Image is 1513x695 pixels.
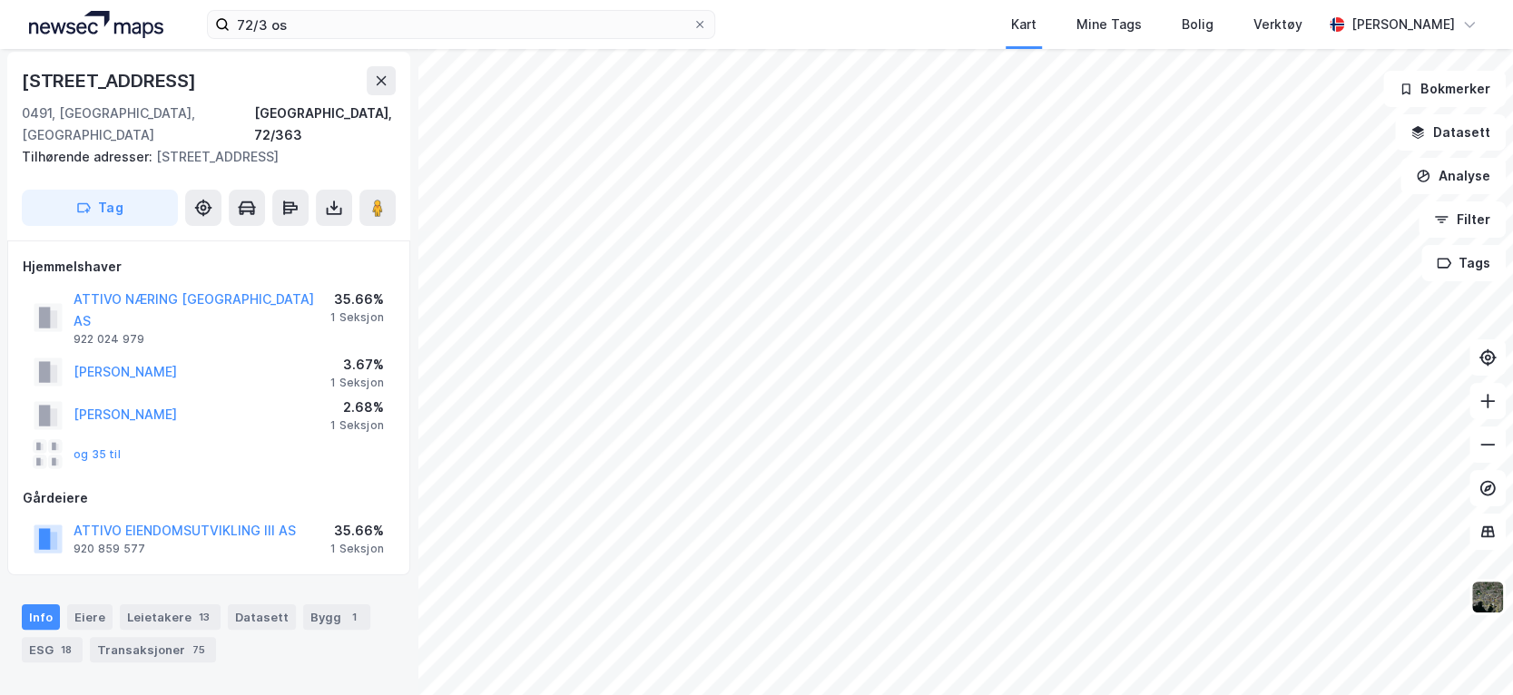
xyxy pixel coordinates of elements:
[67,604,113,630] div: Eiere
[1076,14,1142,35] div: Mine Tags
[1395,114,1506,151] button: Datasett
[23,256,395,278] div: Hjemmelshaver
[1421,245,1506,281] button: Tags
[1422,608,1513,695] iframe: Chat Widget
[1351,14,1455,35] div: [PERSON_NAME]
[74,542,145,556] div: 920 859 577
[29,11,163,38] img: logo.a4113a55bc3d86da70a041830d287a7e.svg
[120,604,221,630] div: Leietakere
[22,149,156,164] span: Tilhørende adresser:
[330,542,384,556] div: 1 Seksjon
[1011,14,1037,35] div: Kart
[22,637,83,662] div: ESG
[1470,580,1505,614] img: 9k=
[254,103,396,146] div: [GEOGRAPHIC_DATA], 72/363
[22,604,60,630] div: Info
[228,604,296,630] div: Datasett
[330,396,384,418] div: 2.68%
[330,354,384,376] div: 3.67%
[189,641,209,659] div: 75
[74,332,144,347] div: 922 024 979
[23,487,395,509] div: Gårdeiere
[195,608,213,626] div: 13
[22,190,178,226] button: Tag
[345,608,363,626] div: 1
[1419,201,1506,238] button: Filter
[303,604,370,630] div: Bygg
[22,66,200,95] div: [STREET_ADDRESS]
[1400,158,1506,194] button: Analyse
[1253,14,1302,35] div: Verktøy
[330,520,384,542] div: 35.66%
[1422,608,1513,695] div: Kontrollprogram for chat
[330,310,384,325] div: 1 Seksjon
[22,103,254,146] div: 0491, [GEOGRAPHIC_DATA], [GEOGRAPHIC_DATA]
[22,146,381,168] div: [STREET_ADDRESS]
[330,289,384,310] div: 35.66%
[57,641,75,659] div: 18
[230,11,693,38] input: Søk på adresse, matrikkel, gårdeiere, leietakere eller personer
[1182,14,1213,35] div: Bolig
[330,376,384,390] div: 1 Seksjon
[90,637,216,662] div: Transaksjoner
[1383,71,1506,107] button: Bokmerker
[330,418,384,433] div: 1 Seksjon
